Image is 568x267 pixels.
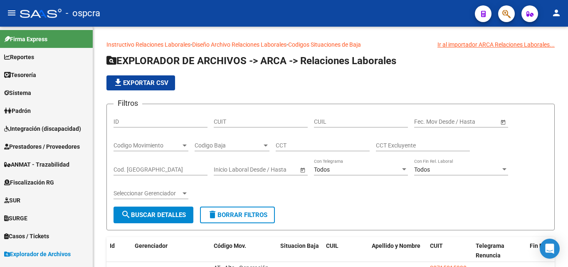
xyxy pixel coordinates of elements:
span: Firma Express [4,35,47,44]
span: Prestadores / Proveedores [4,142,80,151]
span: Id [110,242,115,249]
span: Reportes [4,52,34,62]
span: Situacion Baja [280,242,319,249]
span: Apellido y Nombre [372,242,420,249]
input: End date [447,118,488,125]
div: Ir al importador ARCA Relaciones Laborales... [437,40,555,49]
span: Fin Rel. Lab. [530,242,563,249]
input: End date [247,166,287,173]
span: - ospcra [66,4,100,22]
a: Instructivo Relaciones Laborales [106,41,190,48]
mat-icon: search [121,210,131,220]
mat-icon: menu [7,8,17,18]
span: Sistema [4,88,31,97]
input: Start date [414,118,440,125]
span: Casos / Tickets [4,232,49,241]
span: Seleccionar Gerenciador [114,190,181,197]
mat-icon: delete [207,210,217,220]
span: Explorador de Archivos [4,250,71,259]
a: Diseño Archivo Relaciones Laborales [192,41,286,48]
span: Todos [414,166,430,173]
p: - - [106,40,555,49]
button: Buscar Detalles [114,207,193,223]
span: Buscar Detalles [121,211,186,219]
input: Start date [214,166,240,173]
span: Codigo Baja [195,142,262,149]
button: Exportar CSV [106,75,175,90]
mat-icon: file_download [113,77,123,87]
span: Borrar Filtros [207,211,267,219]
div: Open Intercom Messenger [540,239,560,259]
span: Integración (discapacidad) [4,124,81,133]
span: SURGE [4,214,27,223]
span: SUR [4,196,20,205]
span: CUIT [430,242,443,249]
span: Todos [314,166,330,173]
button: Open calendar [499,117,507,126]
span: Codigo Movimiento [114,142,181,149]
span: EXPLORADOR DE ARCHIVOS -> ARCA -> Relaciones Laborales [106,55,396,67]
span: Gerenciador [135,242,168,249]
span: Código Mov. [214,242,246,249]
span: Tesorería [4,70,36,80]
button: Borrar Filtros [200,207,275,223]
button: Open calendar [298,165,307,174]
span: Exportar CSV [113,79,168,87]
span: Telegrama Renuncia [476,242,504,259]
h3: Filtros [114,97,142,109]
span: CUIL [326,242,338,249]
span: ANMAT - Trazabilidad [4,160,69,169]
mat-icon: person [551,8,561,18]
a: Codigos Situaciones de Baja [288,41,361,48]
span: Fiscalización RG [4,178,54,187]
span: Padrón [4,106,31,115]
